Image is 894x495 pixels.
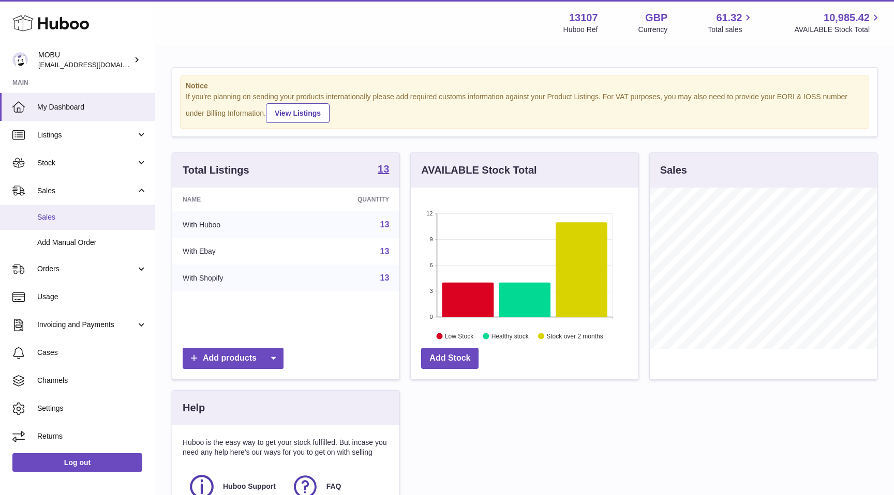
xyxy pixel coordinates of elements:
[645,11,667,25] strong: GBP
[12,453,142,472] a: Log out
[380,220,390,229] a: 13
[37,158,136,168] span: Stock
[660,163,687,177] h3: Sales
[430,314,433,320] text: 0
[37,212,147,222] span: Sales
[421,348,479,369] a: Add Stock
[37,186,136,196] span: Sales
[794,11,882,35] a: 10,985.42 AVAILABLE Stock Total
[563,25,598,35] div: Huboo Ref
[266,103,330,123] a: View Listings
[638,25,668,35] div: Currency
[716,11,742,25] span: 61.32
[708,11,754,35] a: 61.32 Total sales
[12,52,28,68] img: mo@mobu.co.uk
[491,332,529,339] text: Healthy stock
[37,238,147,247] span: Add Manual Order
[445,332,474,339] text: Low Stock
[378,164,389,176] a: 13
[326,482,341,491] span: FAQ
[172,238,295,265] td: With Ebay
[172,265,295,291] td: With Shopify
[37,292,147,302] span: Usage
[186,92,863,123] div: If you're planning on sending your products internationally please add required customs informati...
[38,50,131,70] div: MOBU
[547,332,603,339] text: Stock over 2 months
[295,188,399,211] th: Quantity
[37,348,147,358] span: Cases
[223,482,276,491] span: Huboo Support
[37,264,136,274] span: Orders
[37,320,136,330] span: Invoicing and Payments
[708,25,754,35] span: Total sales
[430,288,433,294] text: 3
[37,102,147,112] span: My Dashboard
[183,163,249,177] h3: Total Listings
[37,431,147,441] span: Returns
[38,60,152,69] span: [EMAIL_ADDRESS][DOMAIN_NAME]
[378,164,389,174] strong: 13
[824,11,870,25] span: 10,985.42
[421,163,537,177] h3: AVAILABLE Stock Total
[430,262,433,268] text: 6
[430,236,433,242] text: 9
[380,273,390,282] a: 13
[183,348,284,369] a: Add products
[794,25,882,35] span: AVAILABLE Stock Total
[37,376,147,385] span: Channels
[172,188,295,211] th: Name
[427,210,433,216] text: 12
[186,81,863,91] strong: Notice
[183,401,205,415] h3: Help
[172,211,295,238] td: With Huboo
[37,404,147,413] span: Settings
[569,11,598,25] strong: 13107
[37,130,136,140] span: Listings
[380,247,390,256] a: 13
[183,438,389,457] p: Huboo is the easy way to get your stock fulfilled. But incase you need any help here's our ways f...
